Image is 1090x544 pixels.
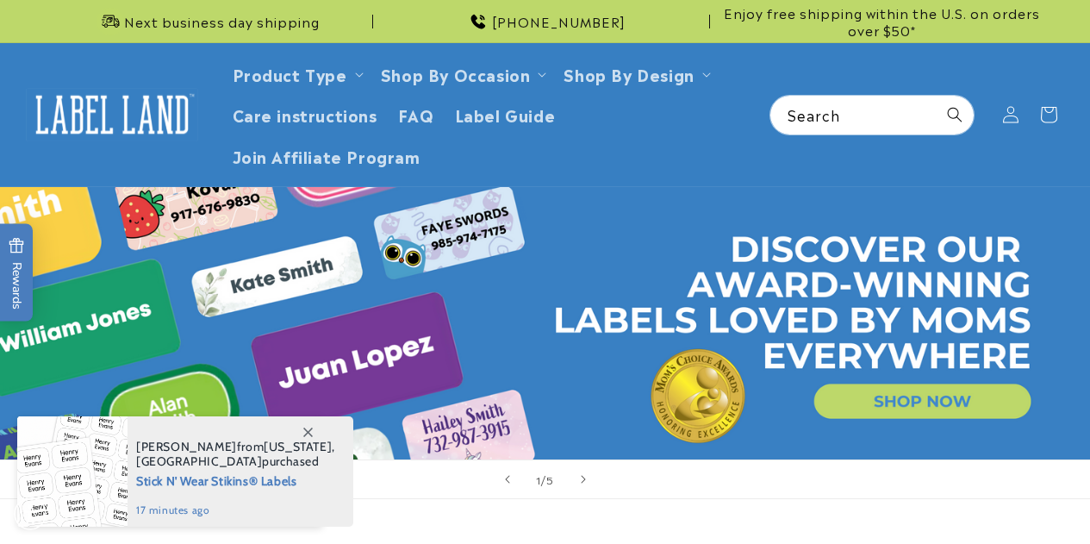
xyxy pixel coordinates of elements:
[553,53,717,94] summary: Shop By Design
[233,62,347,85] a: Product Type
[717,4,1047,38] span: Enjoy free shipping within the U.S. on orders over $50*
[26,88,198,141] img: Label Land
[264,439,332,454] span: [US_STATE]
[541,471,546,488] span: /
[398,104,434,124] span: FAQ
[222,94,388,134] a: Care instructions
[564,460,602,498] button: Next slide
[136,439,237,454] span: [PERSON_NAME]
[9,237,25,309] span: Rewards
[136,453,262,469] span: [GEOGRAPHIC_DATA]
[536,471,541,488] span: 1
[124,13,320,30] span: Next business day shipping
[918,470,1073,527] iframe: Gorgias live chat messenger
[492,13,626,30] span: [PHONE_NUMBER]
[445,94,566,134] a: Label Guide
[233,146,420,166] span: Join Affiliate Program
[233,104,377,124] span: Care instructions
[381,64,531,84] span: Shop By Occasion
[20,81,205,147] a: Label Land
[388,94,445,134] a: FAQ
[546,471,554,488] span: 5
[936,96,974,134] button: Search
[222,135,431,176] a: Join Affiliate Program
[455,104,556,124] span: Label Guide
[371,53,554,94] summary: Shop By Occasion
[222,53,371,94] summary: Product Type
[564,62,694,85] a: Shop By Design
[489,460,526,498] button: Previous slide
[136,440,335,469] span: from , purchased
